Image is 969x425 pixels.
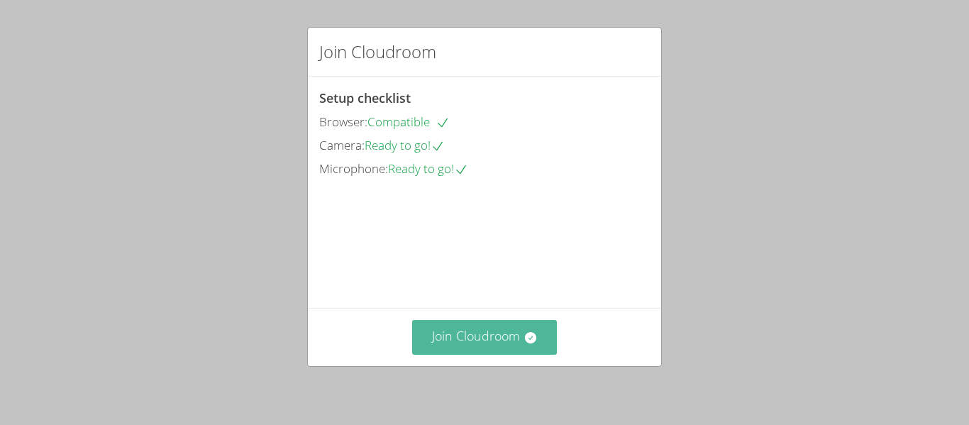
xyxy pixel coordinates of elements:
span: Ready to go! [388,160,468,177]
span: Ready to go! [365,137,445,153]
button: Join Cloudroom [412,320,558,355]
span: Compatible [367,114,450,130]
h2: Join Cloudroom [319,39,436,65]
span: Setup checklist [319,89,411,106]
span: Camera: [319,137,365,153]
span: Browser: [319,114,367,130]
span: Microphone: [319,160,388,177]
